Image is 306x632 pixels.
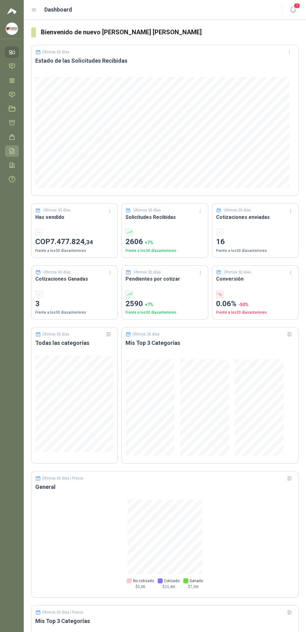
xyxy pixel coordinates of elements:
span: + 7 % [145,240,153,245]
p: Últimos 30 días | Precio [42,476,83,480]
h3: Bienvenido de nuevo [PERSON_NAME] [PERSON_NAME] [41,27,299,37]
span: -50 % [238,302,249,307]
h3: Todas las categorías [35,339,114,347]
p: COP [35,236,114,248]
span: $ 0,8B [136,584,146,590]
h3: Mis Top 3 Categorías [35,617,294,625]
img: Logo peakr [7,7,17,15]
p: Frente a los 30 días anteriores [126,310,204,316]
h3: Pendientes por cotizar [126,275,204,283]
p: Últimos 30 días [134,207,161,213]
span: 7.477.824 [50,237,93,246]
p: 3 [35,298,114,310]
span: + 7 % [145,302,153,307]
div: - [216,229,224,236]
h3: Cotizaciones Ganadas [35,275,114,283]
h1: Dashboard [44,5,72,14]
h3: Estado de las Solicitudes Recibidas [35,57,294,65]
span: $ 7,5M [188,584,199,590]
p: Últimos 30 días [42,50,69,54]
p: Últimos 30 días | Precio [42,610,83,615]
p: Últimos 30 días [132,332,160,336]
p: Últimos 30 días [42,332,69,336]
span: ,34 [85,239,93,246]
div: - [35,229,43,236]
h3: Mis Top 3 Categorías [126,339,294,347]
p: Frente a los 30 días anteriores [126,248,204,254]
p: 0.06% [216,298,294,310]
p: Frente a los 30 días anteriores [216,310,294,316]
p: 16 [216,236,294,248]
p: 2606 [126,236,204,248]
p: Últimos 30 días [224,207,251,213]
img: Company Logo [6,23,18,35]
h3: Conversión [216,275,294,283]
p: Frente a los 30 días anteriores [216,248,294,254]
p: Últimos 30 días [224,269,251,275]
p: 2590 [126,298,204,310]
p: Últimos 30 días [43,269,71,275]
span: $ 23,4M [162,584,175,590]
p: Últimos 30 días [134,269,161,275]
p: Frente a los 30 días anteriores [35,248,114,254]
div: - [35,291,43,298]
h3: Has vendido [35,213,114,221]
span: 1 [294,3,300,9]
h3: Solicitudes Recibidas [126,213,204,221]
p: Frente a los 30 días anteriores [35,310,114,316]
button: 1 [287,4,299,16]
h3: Cotizaciones enviadas [216,213,294,221]
h3: General [35,483,294,491]
p: Últimos 30 días [43,207,71,213]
